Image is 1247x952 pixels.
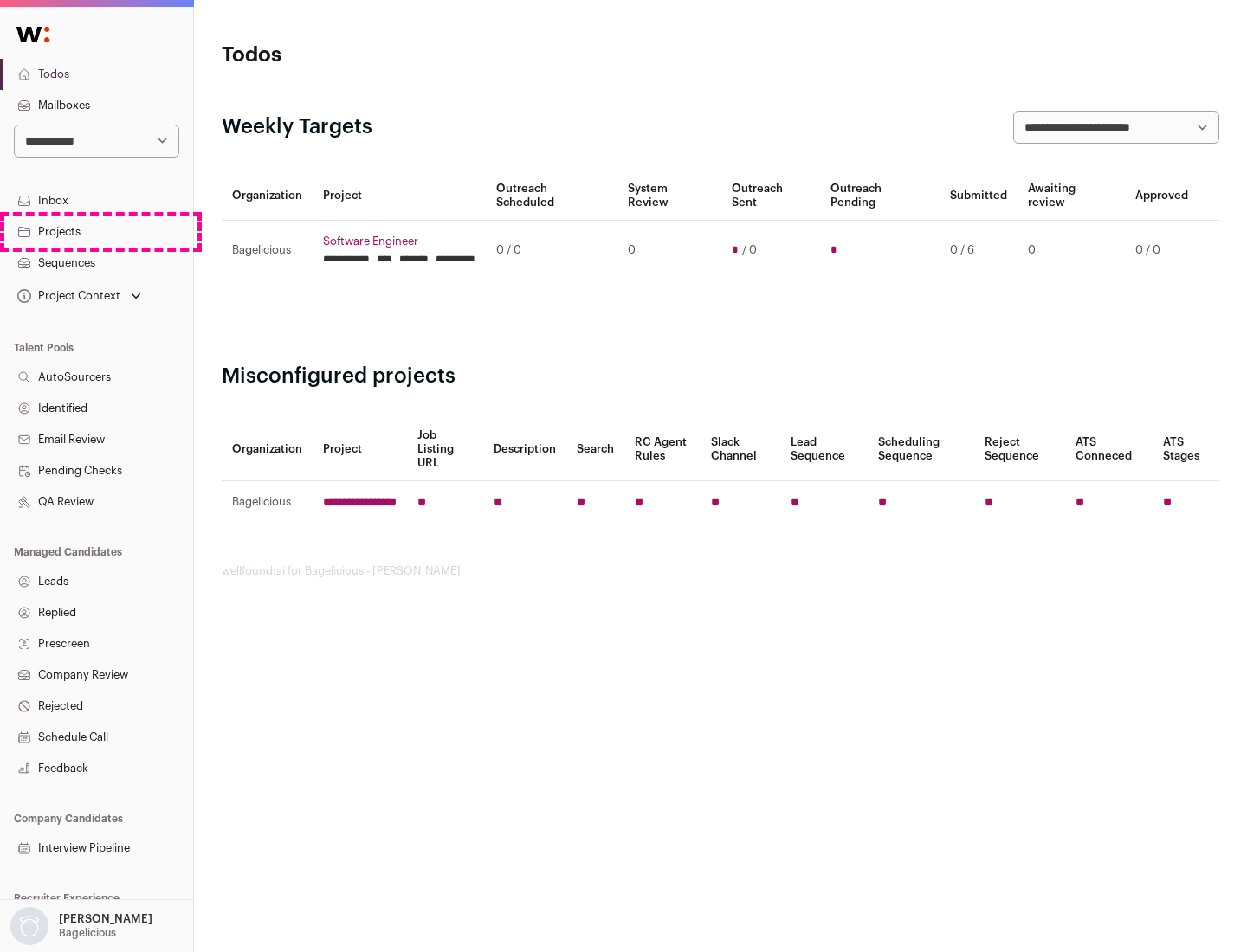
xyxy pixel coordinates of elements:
[7,907,156,945] button: Open dropdown
[222,418,313,481] th: Organization
[313,171,486,221] th: Project
[1065,418,1152,481] th: ATS Conneced
[820,171,939,221] th: Outreach Pending
[617,171,720,221] th: System Review
[617,221,720,280] td: 0
[486,221,617,280] td: 0 / 0
[313,418,407,481] th: Project
[323,235,475,248] a: Software Engineer
[222,564,1219,578] footer: wellfound:ai for Bagelicious - [PERSON_NAME]
[407,418,483,481] th: Job Listing URL
[59,912,152,926] p: [PERSON_NAME]
[222,221,313,280] td: Bagelicious
[1153,418,1219,481] th: ATS Stages
[7,17,59,52] img: Wellfound
[10,907,48,945] img: nopic.png
[222,481,313,524] td: Bagelicious
[780,418,868,481] th: Lead Sequence
[1018,221,1125,280] td: 0
[624,418,700,481] th: RC Agent Rules
[59,926,116,940] p: Bagelicious
[1125,171,1199,221] th: Approved
[222,171,313,221] th: Organization
[940,171,1018,221] th: Submitted
[701,418,780,481] th: Slack Channel
[1125,221,1199,280] td: 0 / 0
[721,171,821,221] th: Outreach Sent
[222,363,1219,390] h2: Misconfigured projects
[14,284,145,308] button: Open dropdown
[222,42,554,69] h1: Todos
[14,289,120,303] div: Project Context
[222,113,372,141] h2: Weekly Targets
[566,418,624,481] th: Search
[483,418,566,481] th: Description
[868,418,974,481] th: Scheduling Sequence
[940,221,1018,280] td: 0 / 6
[486,171,617,221] th: Outreach Scheduled
[1018,171,1125,221] th: Awaiting review
[742,243,757,257] span: / 0
[974,418,1066,481] th: Reject Sequence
